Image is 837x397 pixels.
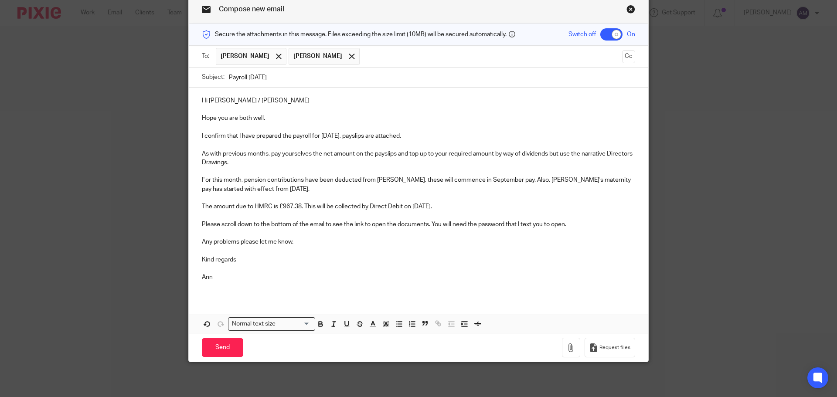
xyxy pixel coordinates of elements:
[219,6,284,13] span: Compose new email
[202,73,225,81] label: Subject:
[202,176,635,193] p: For this month, pension contributions have been deducted from [PERSON_NAME], these will commence ...
[202,255,635,264] p: Kind regards
[202,149,635,167] p: As with previous months, pay yourselves the net amount on the payslips and top up to your require...
[202,132,635,140] p: I confirm that I have prepared the payroll for [DATE], payslips are attached.
[202,338,243,357] input: Send
[585,338,635,357] button: Request files
[202,52,211,61] label: To:
[568,30,596,39] span: Switch off
[202,114,635,122] p: Hope you are both well.
[230,319,278,329] span: Normal text size
[221,52,269,61] span: [PERSON_NAME]
[599,344,630,351] span: Request files
[626,5,635,17] a: Close this dialog window
[279,319,310,329] input: Search for option
[622,50,635,63] button: Cc
[202,202,635,211] p: The amount due to HMRC is £967.38. This will be collected by Direct Debit on [DATE].
[202,273,635,282] p: Ann
[202,238,635,246] p: Any problems please let me know.
[627,30,635,39] span: On
[215,30,507,39] span: Secure the attachments in this message. Files exceeding the size limit (10MB) will be secured aut...
[228,317,315,331] div: Search for option
[202,220,635,229] p: Please scroll down to the bottom of the email to see the link to open the documents. You will nee...
[293,52,342,61] span: [PERSON_NAME]
[202,96,635,105] p: Hi [PERSON_NAME] / [PERSON_NAME]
